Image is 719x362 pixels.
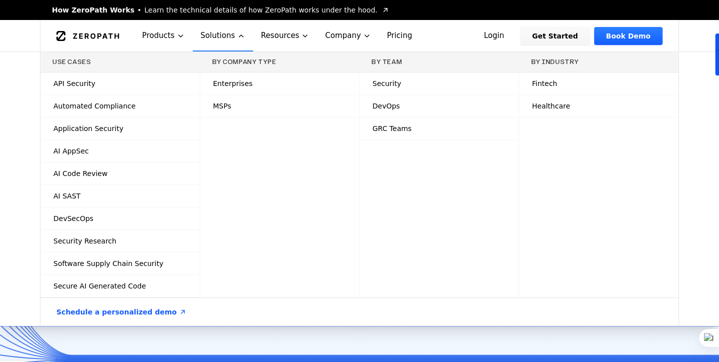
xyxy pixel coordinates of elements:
a: AI SAST [40,185,200,207]
a: AI Code Review [40,162,200,184]
span: Enterprises [213,78,253,88]
span: API Security [53,78,95,88]
a: API Security [40,72,200,94]
span: DevOps [372,101,400,111]
span: DevSecOps [53,213,93,223]
span: Automated Compliance [53,101,136,111]
span: AI SAST [53,191,80,201]
a: Fintech [519,72,679,94]
span: AI AppSec [53,146,89,156]
span: Learn the technical details of how ZeroPath works under the hood. [144,5,377,15]
span: Secure AI Generated Code [53,281,146,291]
a: Security [359,72,519,94]
button: Solutions [193,20,253,51]
span: MSPs [213,101,231,111]
a: GRC Teams [359,117,519,139]
a: DevSecOps [40,207,200,229]
a: Pricing [379,20,420,51]
a: Software Supply Chain Security [40,252,200,274]
button: Resources [253,20,318,51]
span: GRC Teams [372,123,411,133]
a: AI AppSec [40,140,200,162]
a: Healthcare [519,95,679,117]
a: Security Research [40,230,200,252]
a: Automated Compliance [40,95,200,117]
a: Login [472,27,516,45]
h3: By Company Type [212,58,348,66]
a: Schedule a personalized demo [44,298,199,326]
span: AI Code Review [53,168,107,178]
a: How ZeroPath WorksLearn the technical details of how ZeroPath works under the hood. [52,5,389,15]
h3: Use Cases [52,58,188,66]
span: Healthcare [532,101,570,111]
button: Products [134,20,193,51]
h3: By Team [371,58,507,66]
a: Secure AI Generated Code [40,275,200,297]
nav: Global [40,20,679,51]
h3: By Industry [531,58,667,66]
a: Book Demo [594,27,663,45]
button: Company [317,20,379,51]
span: Application Security [53,123,123,133]
span: Security Research [53,236,116,246]
a: Enterprises [200,72,359,94]
a: MSPs [200,95,359,117]
a: Application Security [40,117,200,139]
a: DevOps [359,95,519,117]
span: Security [372,78,401,88]
span: How ZeroPath Works [52,5,134,15]
span: Fintech [532,78,557,88]
span: Software Supply Chain Security [53,258,163,268]
a: Get Started [520,27,590,45]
